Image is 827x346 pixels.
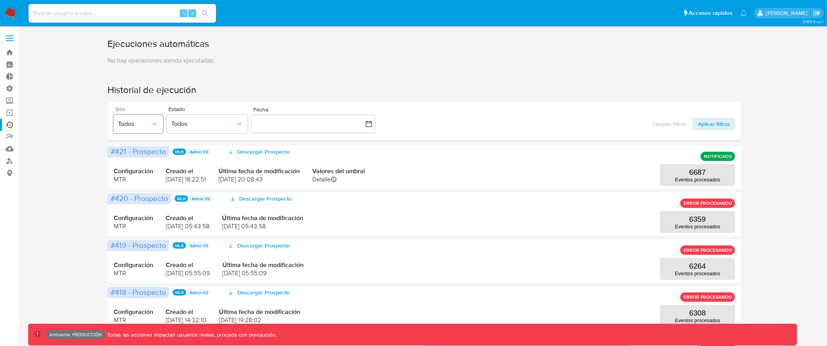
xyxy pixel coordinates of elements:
a: Notificaciones [741,10,747,16]
p: Todas las acciones impactan usuarios reales, proceda con precaución. [105,331,277,339]
span: s [191,9,193,17]
p: diego.assum@mercadolibre.com [766,9,810,17]
span: Accesos rápidos [689,9,733,17]
input: Buscar usuario o caso... [29,8,216,18]
span: ⌥ [181,9,186,17]
button: search-icon [197,8,213,19]
p: Ambiente: PRODUCCIÓN [49,333,102,336]
a: Salir [813,9,821,17]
